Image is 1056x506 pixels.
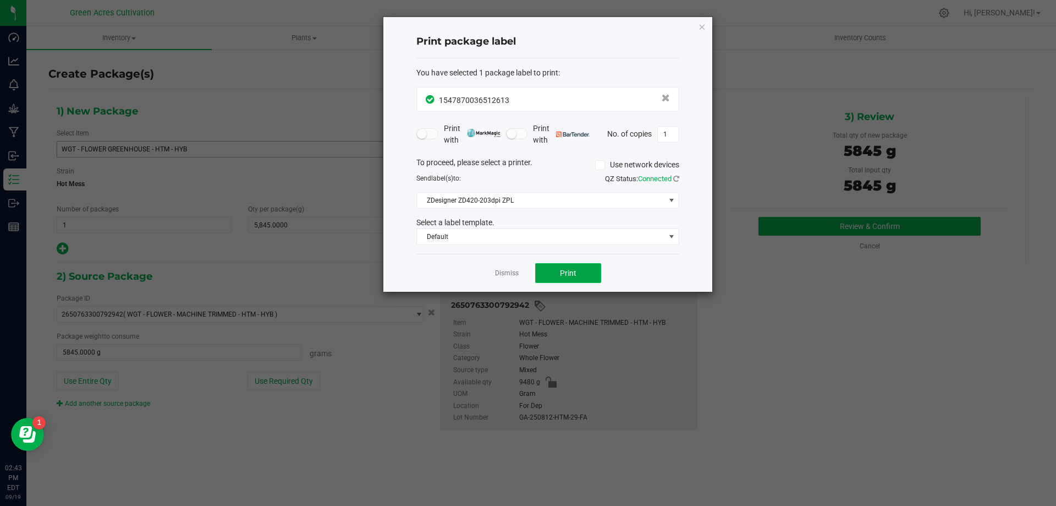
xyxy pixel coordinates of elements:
[495,269,519,278] a: Dismiss
[416,175,461,182] span: Send to:
[32,416,46,429] iframe: Resource center unread badge
[605,175,679,183] span: QZ Status:
[595,159,679,171] label: Use network devices
[467,129,501,137] img: mark_magic_cybra.png
[638,175,672,183] span: Connected
[444,123,501,146] span: Print with
[416,35,679,49] h4: Print package label
[560,269,576,278] span: Print
[556,132,590,137] img: bartender.png
[607,129,652,138] span: No. of copies
[408,157,687,173] div: To proceed, please select a printer.
[416,67,679,79] div: :
[535,263,601,283] button: Print
[426,94,436,105] span: In Sync
[11,418,44,451] iframe: Resource center
[431,175,453,182] span: label(s)
[416,68,558,77] span: You have selected 1 package label to print
[417,193,665,208] span: ZDesigner ZD420-203dpi ZPL
[439,96,509,105] span: 1547870036512613
[533,123,590,146] span: Print with
[417,229,665,244] span: Default
[408,217,687,228] div: Select a label template.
